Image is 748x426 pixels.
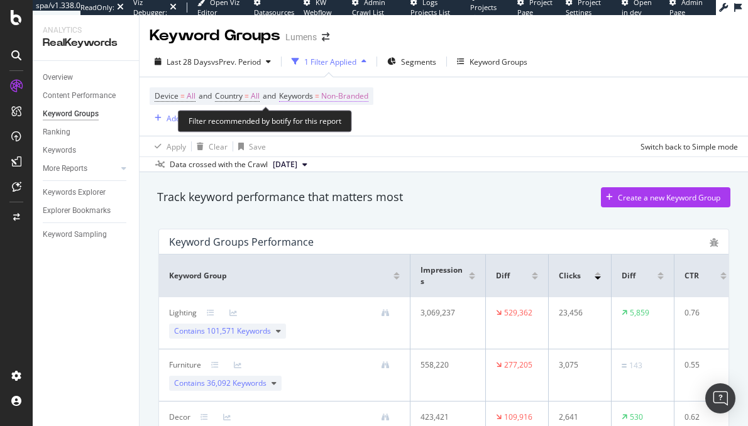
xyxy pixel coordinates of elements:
div: Ranking [43,126,70,139]
button: 1 Filter Applied [287,52,371,72]
span: CTR [685,270,699,281]
div: 2,641 [559,412,597,423]
span: 2025 Oct. 3rd [273,159,297,170]
span: = [180,90,185,101]
div: More Reports [43,162,87,175]
button: Apply [150,136,186,156]
div: Keywords Explorer [43,186,106,199]
div: Open Intercom Messenger [705,383,735,413]
span: Keyword Group [169,270,227,281]
button: Clear [192,136,228,156]
div: 109,916 [504,412,532,423]
span: vs Prev. Period [211,57,261,67]
span: Non-Branded [321,87,368,105]
a: Content Performance [43,89,130,102]
button: Last 28 DaysvsPrev. Period [150,52,276,72]
div: Overview [43,71,73,84]
span: Datasources [254,8,294,17]
div: ReadOnly: [80,3,114,13]
button: Segments [382,52,441,72]
span: Diff [496,270,510,281]
button: Keyword Groups [452,52,532,72]
div: 3,075 [559,359,597,371]
div: Save [249,141,266,152]
div: 23,456 [559,307,597,319]
a: Explorer Bookmarks [43,204,130,217]
div: Add Filter [167,113,200,124]
div: Data crossed with the Crawl [170,159,268,170]
span: Contains [174,378,267,389]
button: [DATE] [268,157,312,172]
div: Apply [167,141,186,152]
div: 558,220 [421,359,470,371]
div: 1 Filter Applied [304,57,356,67]
div: 423,421 [421,412,470,423]
div: arrow-right-arrow-left [322,33,329,41]
div: Keyword Groups [150,25,280,46]
span: Clicks [559,270,581,281]
div: 5,859 [630,307,649,319]
div: Keyword Groups Performance [169,236,314,248]
span: and [199,90,212,101]
span: Contains [174,325,271,337]
div: Create a new Keyword Group [618,192,720,203]
div: RealKeywords [43,36,129,50]
span: Impressions [421,265,466,287]
div: Keywords [43,144,76,157]
span: Segments [401,57,436,67]
button: Switch back to Simple mode [635,136,738,156]
span: Projects List [470,3,497,22]
div: 277,205 [504,359,532,371]
div: bug [710,238,718,247]
span: and [263,90,276,101]
a: Overview [43,71,130,84]
div: Filter recommended by botify for this report [178,110,352,132]
div: Decor [169,412,190,423]
img: Equal [622,364,627,368]
a: Keywords [43,144,130,157]
div: Lighting [169,307,197,319]
div: 0.55 [685,359,722,371]
span: All [187,87,195,105]
button: Add Filter [150,111,200,126]
div: Keyword Groups [43,107,99,121]
div: Clear [209,141,228,152]
div: 3,069,237 [421,307,470,319]
div: 529,362 [504,307,532,319]
span: Last 28 Days [167,57,211,67]
div: Keyword Groups [470,57,527,67]
a: Keywords Explorer [43,186,130,199]
div: Lumens [285,31,317,43]
span: 36,092 Keywords [207,378,267,388]
span: Diff [622,270,635,281]
span: Keywords [279,90,313,101]
span: 101,571 Keywords [207,325,271,336]
div: Switch back to Simple mode [641,141,738,152]
div: Keyword Sampling [43,228,107,241]
button: Save [233,136,266,156]
div: 530 [630,412,643,423]
div: Explorer Bookmarks [43,204,111,217]
div: Track keyword performance that matters most [157,189,403,205]
a: Ranking [43,126,130,139]
button: Create a new Keyword Group [601,187,730,207]
div: Analytics [43,25,129,36]
span: Device [155,90,179,101]
a: More Reports [43,162,118,175]
div: 0.62 [685,412,722,423]
span: = [245,90,249,101]
div: Content Performance [43,89,116,102]
span: All [251,87,260,105]
span: Country [215,90,243,101]
a: Keyword Sampling [43,228,130,241]
a: Keyword Groups [43,107,130,121]
div: 0.76 [685,307,722,319]
span: = [315,90,319,101]
div: 143 [629,360,642,371]
div: Furniture [169,359,201,371]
